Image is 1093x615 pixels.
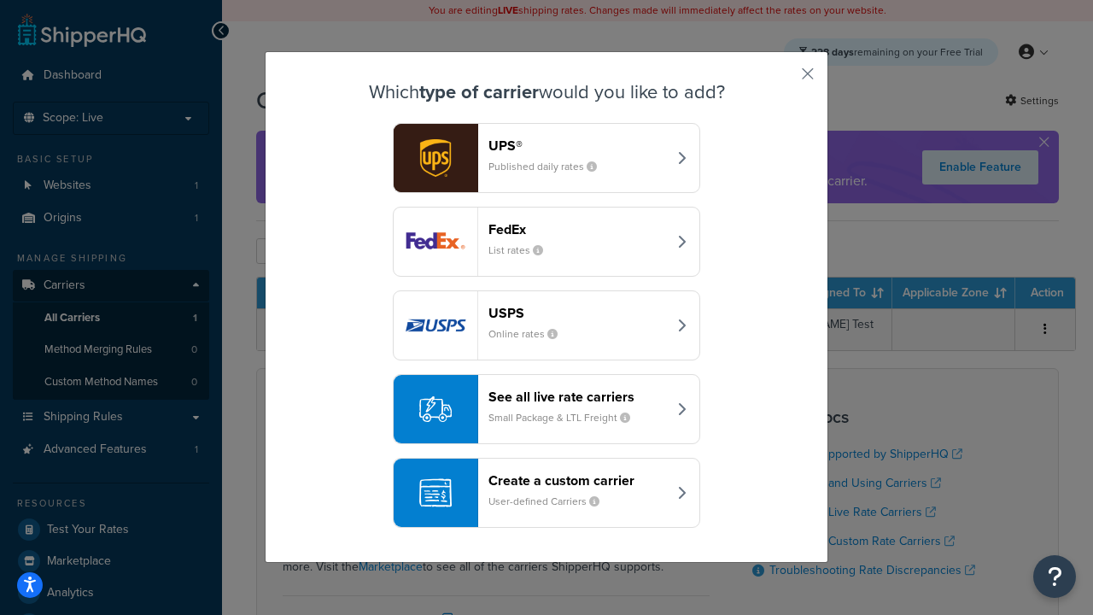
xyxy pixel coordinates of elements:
img: icon-carrier-custom-c93b8a24.svg [419,477,452,509]
img: ups logo [394,124,477,192]
button: fedEx logoFedExList rates [393,207,700,277]
button: Open Resource Center [1033,555,1076,598]
button: usps logoUSPSOnline rates [393,290,700,360]
small: Small Package & LTL Freight [488,410,644,425]
small: Published daily rates [488,159,611,174]
strong: type of carrier [419,78,539,106]
small: List rates [488,243,557,258]
header: See all live rate carriers [488,389,667,405]
img: usps logo [394,291,477,360]
button: See all live rate carriersSmall Package & LTL Freight [393,374,700,444]
header: USPS [488,305,667,321]
button: ups logoUPS®Published daily rates [393,123,700,193]
img: icon-carrier-liverate-becf4550.svg [419,393,452,425]
button: Create a custom carrierUser-defined Carriers [393,458,700,528]
header: FedEx [488,221,667,237]
small: User-defined Carriers [488,494,613,509]
h3: Which would you like to add? [308,82,785,102]
header: Create a custom carrier [488,472,667,489]
header: UPS® [488,138,667,154]
img: fedEx logo [394,208,477,276]
small: Online rates [488,326,571,342]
